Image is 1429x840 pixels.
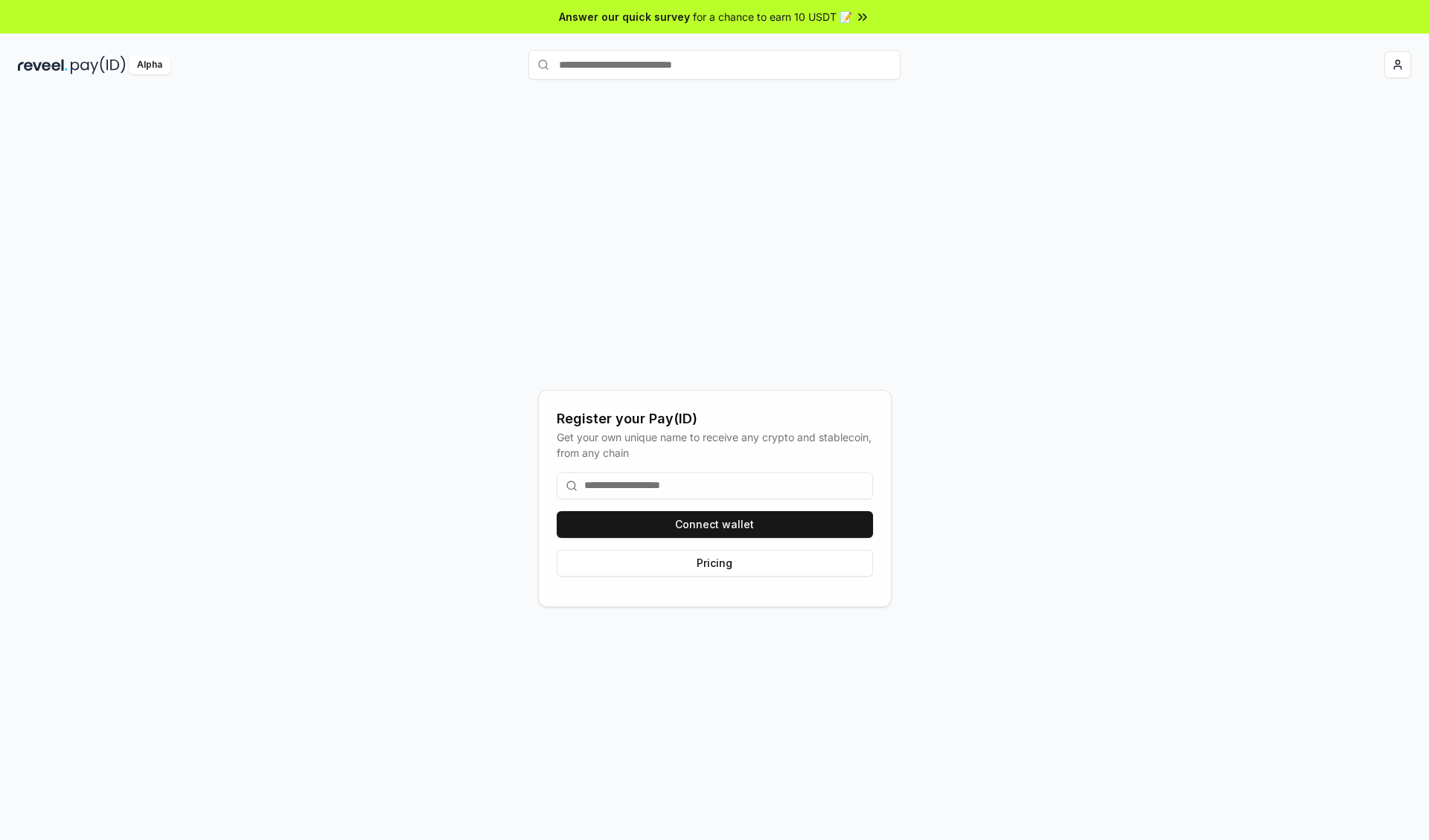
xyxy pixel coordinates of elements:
div: Alpha [129,56,170,74]
img: pay_id [71,56,126,74]
div: Register your Pay(ID) [557,408,873,429]
img: reveel_dark [18,56,68,74]
span: Answer our quick survey [559,9,690,25]
span: for a chance to earn 10 USDT 📝 [693,9,852,25]
div: Get your own unique name to receive any crypto and stablecoin, from any chain [557,429,873,461]
button: Pricing [557,550,873,577]
button: Connect wallet [557,511,873,538]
